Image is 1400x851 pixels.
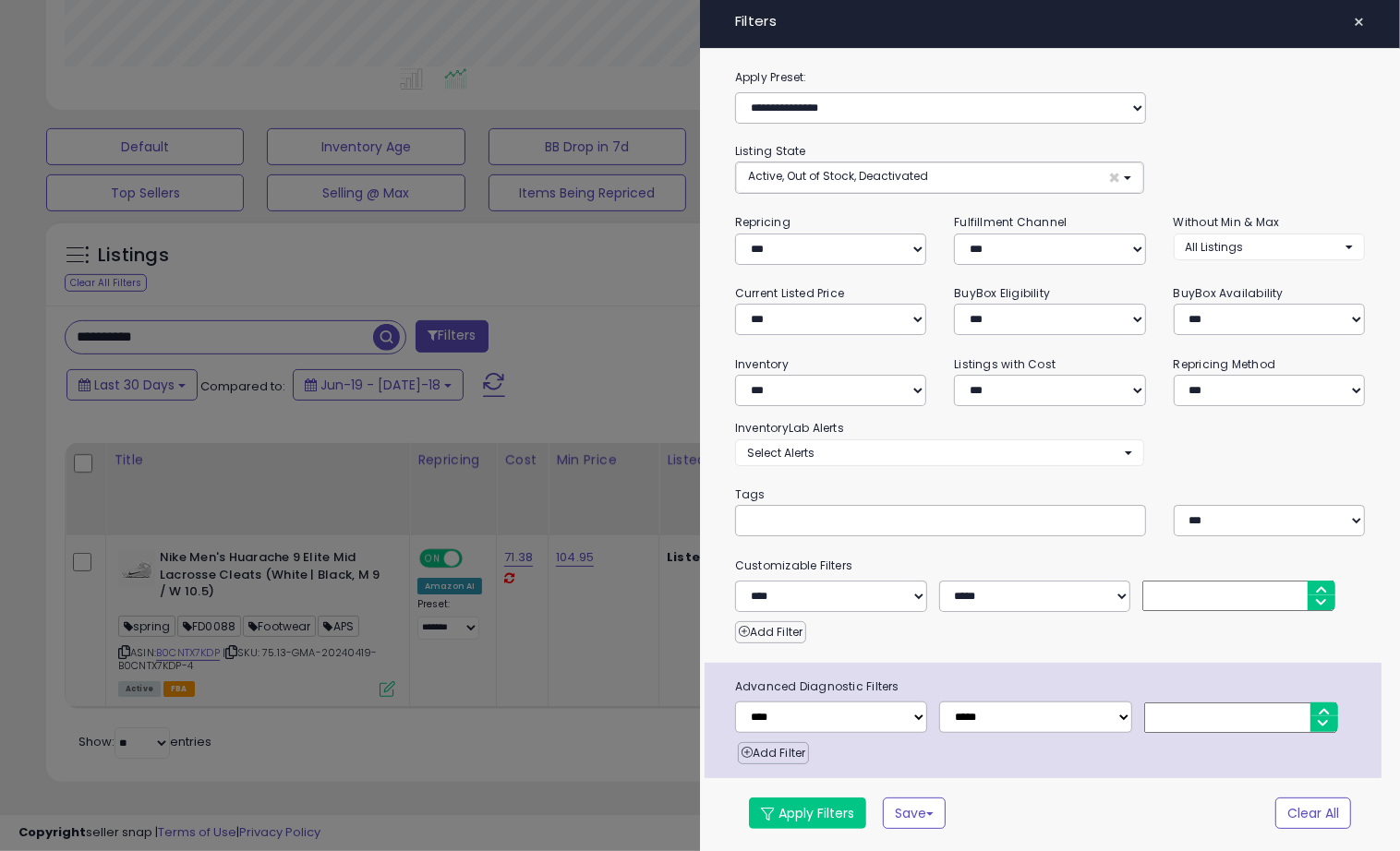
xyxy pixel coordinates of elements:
small: Without Min & Max [1174,214,1280,230]
h4: Filters [735,14,1365,30]
button: × [1346,9,1372,35]
small: Tags [721,485,1379,505]
button: Select Alerts [735,439,1144,466]
button: Add Filter [735,621,806,643]
button: Clear All [1275,797,1351,829]
span: Advanced Diagnostic Filters [721,677,1382,697]
small: InventoryLab Alerts [735,420,844,436]
small: Customizable Filters [721,556,1379,576]
button: Save [883,797,946,829]
button: Apply Filters [749,797,866,829]
button: Add Filter [738,742,809,764]
span: × [1353,9,1365,35]
button: Active, Out of Stock, Deactivated × [736,162,1143,193]
small: Listing State [735,143,806,159]
small: Repricing Method [1174,356,1276,372]
small: Listings with Cost [954,356,1056,372]
span: All Listings [1186,239,1244,255]
small: Current Listed Price [735,285,844,301]
small: BuyBox Availability [1174,285,1284,301]
span: Active, Out of Stock, Deactivated [748,168,928,184]
small: Fulfillment Channel [954,214,1067,230]
label: Apply Preset: [721,67,1379,88]
small: Repricing [735,214,791,230]
button: All Listings [1174,234,1365,260]
span: × [1108,168,1120,187]
small: Inventory [735,356,789,372]
small: BuyBox Eligibility [954,285,1050,301]
span: Select Alerts [747,445,815,461]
